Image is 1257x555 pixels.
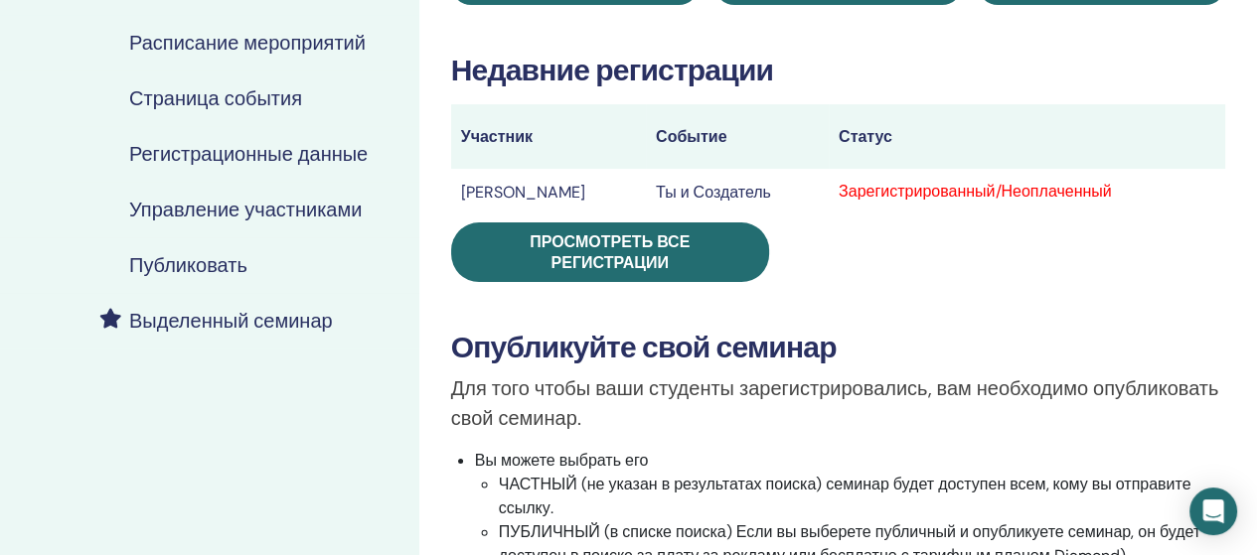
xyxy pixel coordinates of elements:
font: Выделенный семинар [129,308,333,334]
font: Статус [839,126,892,147]
font: ЧАСТНЫЙ (не указан в результатах поиска) семинар будет доступен всем, кому вы отправите ссылку. [499,474,1191,518]
div: Открытый Интерком Мессенджер [1189,487,1237,535]
font: [PERSON_NAME] [461,182,585,203]
font: Расписание мероприятий [129,30,366,56]
font: Для того чтобы ваши студенты зарегистрировались, вам необходимо опубликовать свой семинар. [451,375,1219,431]
font: Вы можете выбрать его [475,450,649,471]
font: Ты и Создатель [656,182,771,203]
font: Страница события [129,85,302,111]
font: Просмотреть все регистрации [530,231,690,273]
font: Управление участниками [129,197,362,222]
font: Опубликуйте свой семинар [451,328,837,366]
font: Публиковать [129,252,247,278]
a: Просмотреть все регистрации [451,222,769,282]
font: Регистрационные данные [129,141,368,167]
font: Участник [461,126,533,147]
font: Зарегистрированный/Неоплаченный [839,181,1112,202]
font: Событие [656,126,726,147]
font: Недавние регистрации [451,51,773,89]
